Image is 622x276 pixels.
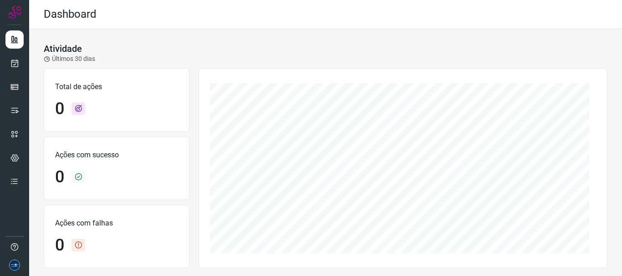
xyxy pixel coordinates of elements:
h1: 0 [55,167,64,187]
p: Últimos 30 dias [44,54,95,64]
p: Ações com sucesso [55,150,178,161]
h2: Dashboard [44,8,97,21]
h1: 0 [55,236,64,255]
img: Logo [8,5,21,19]
h3: Atividade [44,43,82,54]
img: d06bdf07e729e349525d8f0de7f5f473.png [9,260,20,271]
p: Ações com falhas [55,218,178,229]
h1: 0 [55,99,64,119]
p: Total de ações [55,81,178,92]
